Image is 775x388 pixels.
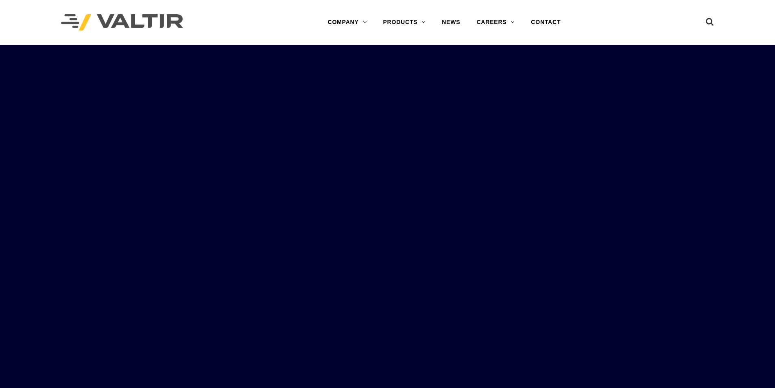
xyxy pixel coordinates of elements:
[434,14,468,31] a: NEWS
[375,14,434,31] a: PRODUCTS
[468,14,523,31] a: CAREERS
[523,14,569,31] a: CONTACT
[319,14,375,31] a: COMPANY
[61,14,183,31] img: Valtir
